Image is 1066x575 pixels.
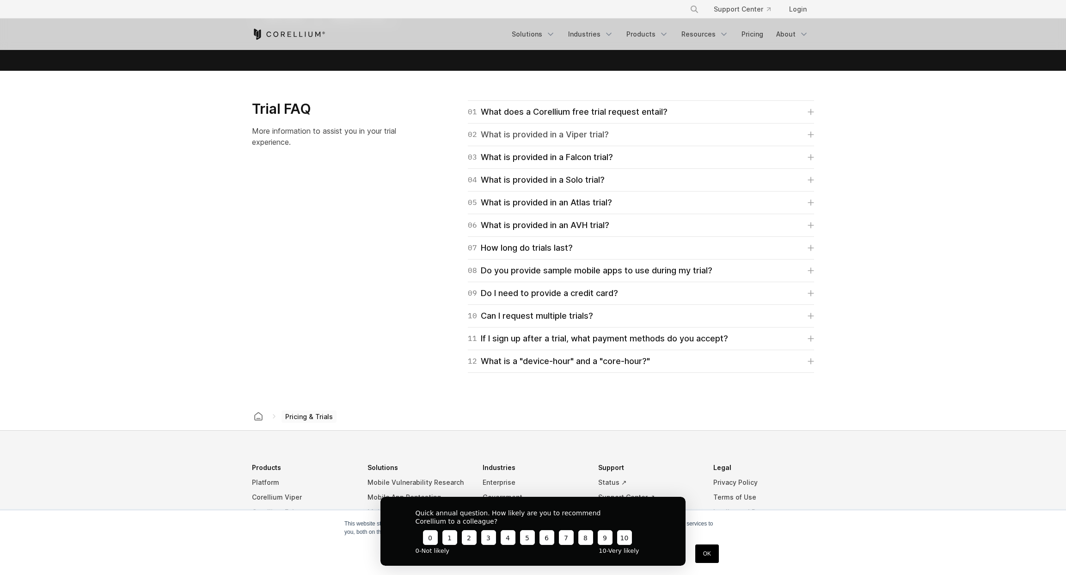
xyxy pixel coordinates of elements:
a: 03What is provided in a Falcon trial? [468,151,814,164]
a: Login [782,1,814,18]
button: Search [686,1,703,18]
a: About [771,26,814,43]
a: Mobile Vulnerability Research [368,475,468,490]
a: Enterprise [483,475,583,490]
a: 08Do you provide sample mobile apps to use during my trial? [468,264,814,277]
div: What is provided in a Viper trial? [468,128,609,141]
a: Products [621,26,674,43]
div: What is provided in a Falcon trial? [468,151,613,164]
iframe: Survey from Corellium [380,497,686,566]
span: 11 [468,332,477,345]
a: 09Do I need to provide a credit card? [468,287,814,300]
a: Industries [563,26,619,43]
span: 08 [468,264,477,277]
span: 03 [468,151,477,164]
a: Corellium Home [252,29,325,40]
div: What is provided in a Solo trial? [468,173,605,186]
a: 11If I sign up after a trial, what payment methods do you accept? [468,332,814,345]
span: 05 [468,196,477,209]
a: Solutions [506,26,561,43]
div: Do you provide sample mobile apps to use during my trial? [468,264,712,277]
a: Corellium Falcon [252,505,353,519]
div: Do I need to provide a credit card? [468,287,618,300]
a: Support Center [706,1,778,18]
a: 12What is a "device-hour" and a "core-hour?" [468,355,814,368]
a: Support Center ↗ [598,490,699,505]
span: 07 [468,241,477,254]
a: Government [483,490,583,505]
span: 04 [468,173,477,186]
div: What is a "device-hour" and a "core-hour?" [468,355,650,368]
div: What is provided in an AVH trial? [468,219,609,232]
span: 02 [468,128,477,141]
a: Corellium Viper [252,490,353,505]
h3: Trial FAQ [252,100,414,118]
a: Corellium home [250,410,267,423]
div: Navigation Menu [679,1,814,18]
a: 02What is provided in a Viper trial? [468,128,814,141]
a: Intellectual Property [713,505,814,519]
a: 07How long do trials last? [468,241,814,254]
div: Navigation Menu [506,26,814,43]
a: Terms of Use [713,490,814,505]
a: Status ↗ [598,475,699,490]
a: Privacy Policy [713,475,814,490]
span: Pricing & Trials [282,410,337,423]
a: 01What does a Corellium free trial request entail? [468,105,814,118]
a: 06What is provided in an AVH trial? [468,219,814,232]
a: 05What is provided in an Atlas trial? [468,196,814,209]
span: 09 [468,287,477,300]
div: If I sign up after a trial, what payment methods do you accept? [468,332,728,345]
a: Platform [252,475,353,490]
p: More information to assist you in your trial experience. [252,125,414,148]
span: 12 [468,355,477,368]
a: Resources [676,26,734,43]
a: Mobile App Pentesting [368,490,468,505]
div: What does a Corellium free trial request entail? [468,105,668,118]
span: 10 [468,309,477,322]
a: Pricing [736,26,769,43]
span: 06 [468,219,477,232]
a: 10Can I request multiple trials? [468,309,814,322]
div: How long do trials last? [468,241,573,254]
a: OK [695,544,719,563]
a: 04What is provided in a Solo trial? [468,173,814,186]
span: 01 [468,105,477,118]
div: What is provided in an Atlas trial? [468,196,612,209]
div: Can I request multiple trials? [468,309,593,322]
p: This website stores cookies on your computer. These cookies are used to improve your website expe... [344,519,722,536]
